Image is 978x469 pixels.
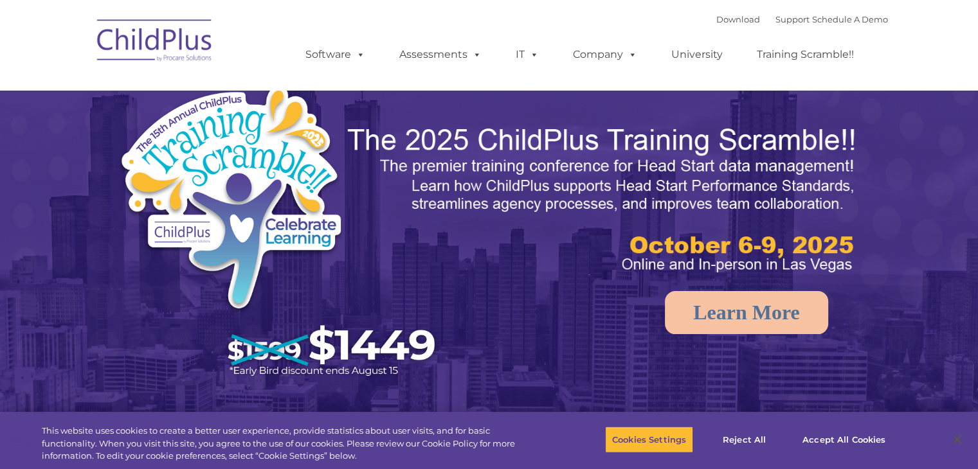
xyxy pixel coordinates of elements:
[42,425,538,463] div: This website uses cookies to create a better user experience, provide statistics about user visit...
[179,137,233,147] span: Phone number
[179,85,218,94] span: Last name
[503,42,552,67] a: IT
[386,42,494,67] a: Assessments
[91,10,219,75] img: ChildPlus by Procare Solutions
[775,14,810,24] a: Support
[605,426,693,453] button: Cookies Settings
[716,14,888,24] font: |
[293,42,378,67] a: Software
[812,14,888,24] a: Schedule A Demo
[716,14,760,24] a: Download
[795,426,892,453] button: Accept All Cookies
[744,42,867,67] a: Training Scramble!!
[560,42,650,67] a: Company
[704,426,784,453] button: Reject All
[665,291,828,334] a: Learn More
[658,42,736,67] a: University
[943,425,972,454] button: Close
